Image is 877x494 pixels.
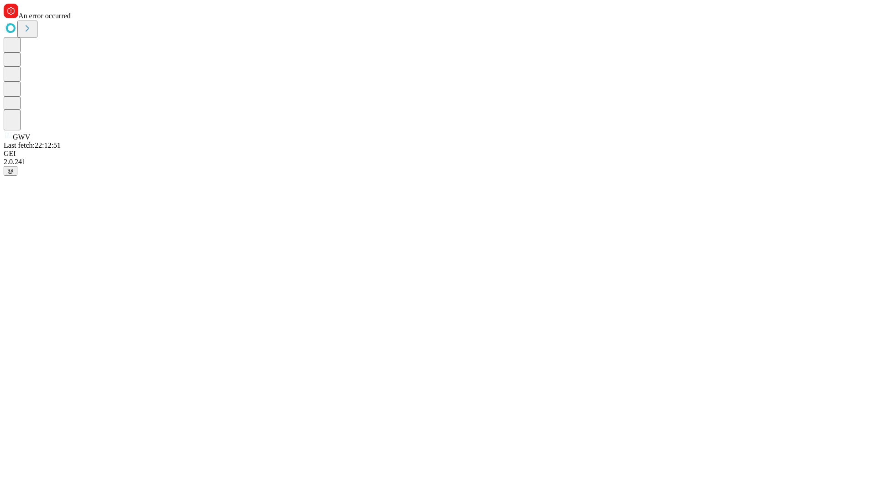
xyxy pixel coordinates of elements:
[4,141,61,149] span: Last fetch: 22:12:51
[13,133,30,141] span: GWV
[4,166,17,176] button: @
[18,12,71,20] span: An error occurred
[4,150,873,158] div: GEI
[4,158,873,166] div: 2.0.241
[7,167,14,174] span: @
